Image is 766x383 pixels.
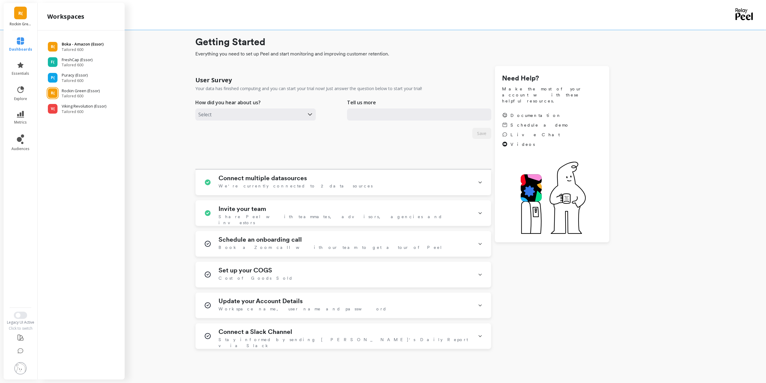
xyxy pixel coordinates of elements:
[51,91,55,96] span: R(
[62,41,104,47] p: Boka - Amazon (Essor)
[219,275,293,281] span: Cost of Goods Sold
[219,205,266,212] h1: Invite your team
[3,326,38,331] div: Click to switch
[502,86,602,104] span: Make the most of your account with these helpful resources.
[62,88,100,94] p: Rockin Green (Essor)
[62,47,104,52] span: Tailored 600
[51,44,55,49] span: B(
[502,122,569,128] a: Schedule a demo
[195,35,609,49] h1: Getting Started
[14,362,26,374] img: profile picture
[219,337,470,349] span: Stay informed by sending [PERSON_NAME]'s Daily Report via Slack
[219,297,303,305] h1: Update your Account Details
[347,99,376,106] p: Tell us more
[510,132,560,138] span: Live Chat
[12,71,29,76] span: essentials
[47,12,84,21] h2: workspaces
[14,96,27,101] span: explore
[219,174,307,182] h1: Connect multiple datasources
[219,306,387,312] span: Workspace name, user name and password
[14,312,27,319] button: Switch to New UI
[195,50,609,58] span: Everything you need to set up Peel and start monitoring and improving customer retention.
[62,109,106,114] span: Tailored 600
[219,267,272,274] h1: Set up your COGS
[219,183,373,189] span: We're currently connected to 2 data sources
[51,106,55,111] span: V(
[502,73,602,83] h1: Need Help?
[62,94,100,99] span: Tailored 600
[18,10,23,17] span: R(
[62,57,92,63] p: FreshCap (Essor)
[62,63,92,67] span: Tailored 600
[51,60,54,64] span: F(
[219,236,302,243] h1: Schedule an onboarding call
[62,72,88,78] p: Puracy (Essor)
[502,112,569,118] a: Documentation
[11,146,29,151] span: audiences
[510,122,569,128] span: Schedule a demo
[10,22,32,27] p: Rockin Green (Essor)
[219,214,470,226] span: Share Peel with teammates, advisors, agencies and investors
[62,103,106,109] p: Viking Revolution (Essor)
[502,141,569,147] a: Videos
[195,99,261,106] p: How did you hear about us?
[51,75,55,80] span: P(
[9,47,32,52] span: dashboards
[510,141,535,147] span: Videos
[219,328,292,335] h1: Connect a Slack Channel
[62,78,88,83] span: Tailored 600
[3,320,38,325] div: Legacy UI Active
[195,86,422,92] p: Your data has finished computing and you can start your trial now! Just answer the question below...
[219,244,442,250] span: Book a Zoom call with our team to get a tour of Peel
[510,112,562,118] span: Documentation
[14,120,27,125] span: metrics
[195,76,232,84] h1: User Survey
